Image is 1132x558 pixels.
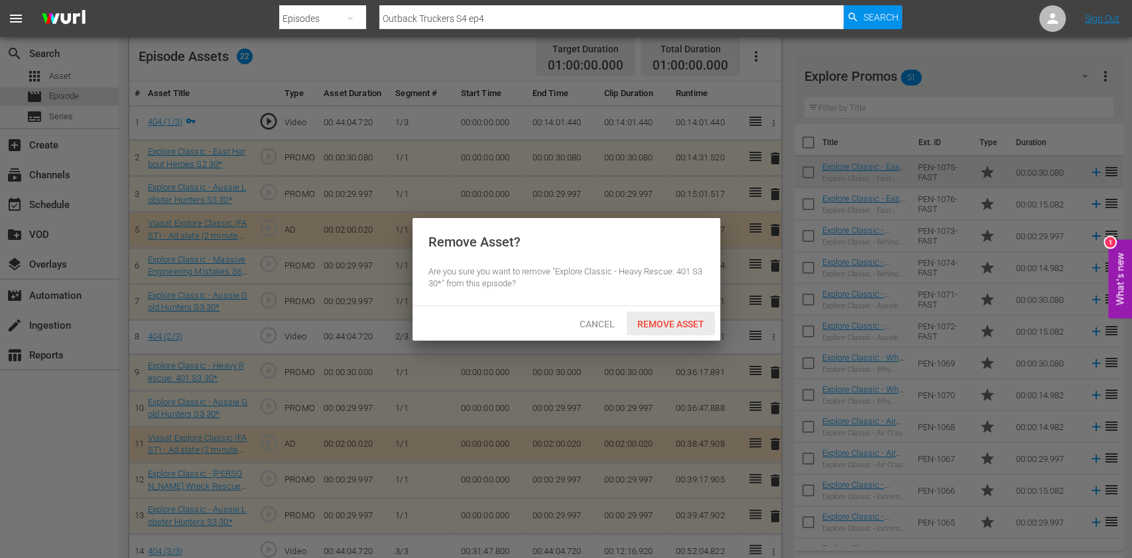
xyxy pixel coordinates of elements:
[627,311,715,335] button: Remove Asset
[428,234,521,250] div: Remove Asset?
[1105,237,1115,248] div: 1
[1085,13,1119,24] a: Sign Out
[863,5,898,29] span: Search
[1108,240,1132,319] button: Open Feedback Widget
[844,5,902,29] button: Search
[568,311,627,335] button: Cancel
[627,319,715,329] span: Remove Asset
[8,11,24,27] span: menu
[32,3,95,34] img: ans4CAIJ8jUAAAAAAAAAAAAAAAAAAAAAAAAgQb4GAAAAAAAAAAAAAAAAAAAAAAAAJMjXAAAAAAAAAAAAAAAAAAAAAAAAgAT5G...
[569,319,625,329] span: Cancel
[428,266,704,290] div: Are you sure you want to remove "Explore Classic - Heavy Rescue: 401 S3 30*" from this episode?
